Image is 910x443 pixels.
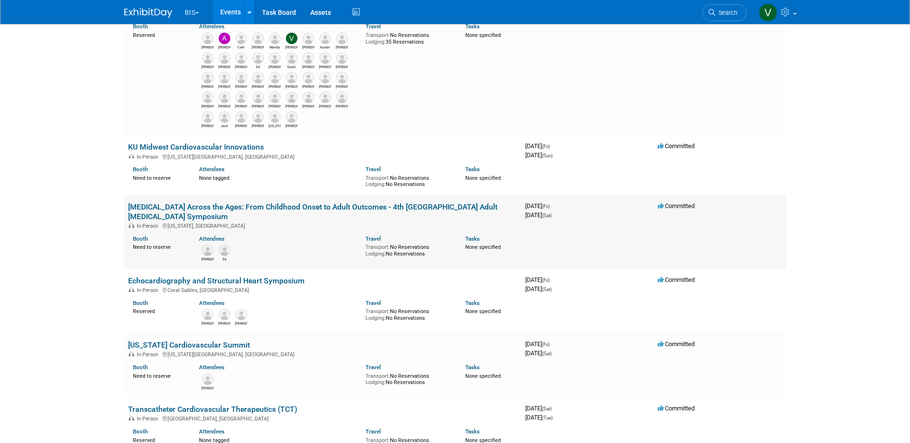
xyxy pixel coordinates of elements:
div: Coral Gables, [GEOGRAPHIC_DATA] [128,286,518,293]
a: Transcatheter Cardiovascular Therapeutics (TCT) [128,405,297,414]
div: Kevin Ryan [302,83,314,89]
img: Valerie Shively [759,3,777,22]
div: No Reservations No Reservations [366,371,451,386]
img: Avery Hall [269,72,281,83]
div: Alaina Sciascia [201,44,213,50]
img: Dave Mittl [252,33,264,44]
a: Travel [366,428,381,435]
div: None tagged [199,173,358,182]
span: Transport: [366,32,390,38]
div: Angie Perez-Gutherman [235,123,247,128]
img: Nicole Genga [252,92,264,103]
div: Anne Hufstetler [302,44,314,50]
span: In-Person [137,416,161,422]
img: Luke Vogelzang [202,92,213,103]
div: Kevin Ryan [201,256,213,262]
div: Need to reserve [133,173,185,182]
span: Committed [658,202,695,210]
div: Cheryl Jason [336,44,348,50]
div: Joe Westphale [319,64,331,70]
div: Need to reserve [133,371,185,380]
img: Adam Spies [202,111,213,123]
span: In-Person [137,351,161,358]
span: None specified [465,32,501,38]
img: In-Person Event [129,154,134,159]
span: [DATE] [525,211,552,219]
a: Tasks [465,166,480,173]
a: Travel [366,23,381,30]
img: Erica Ficzko [286,111,297,123]
div: Garet Flake [285,64,297,70]
div: Virginia Helm [269,123,281,128]
div: Michael Campise [218,103,230,109]
a: Tasks [465,300,480,306]
span: (Sat) [542,287,552,292]
span: (Fri) [542,278,550,283]
span: [DATE] [525,414,553,421]
a: Booth [133,364,148,371]
a: Tasks [465,428,480,435]
img: Audra Fidelibus [219,33,230,44]
img: In-Person Event [129,287,134,292]
div: Pam Olsen [285,103,297,109]
img: Rob Rupel [269,92,281,103]
span: None specified [465,244,501,250]
img: Kevin O'Neill [286,72,297,83]
div: Nancy Eksten [235,103,247,109]
div: Taylor Knabb [302,103,314,109]
img: Alaina Sciascia [202,33,213,44]
a: Booth [133,166,148,173]
a: Tasks [465,235,480,242]
div: Ed Joyce [252,64,264,70]
span: Lodging: [366,315,386,321]
span: Transport: [366,308,390,315]
div: Luke Vogelzang [201,103,213,109]
span: Committed [658,142,695,150]
div: Ed Joyce [218,256,230,262]
img: Josh Drew [236,72,247,83]
span: [DATE] [525,405,555,412]
a: Attendees [199,300,225,306]
div: Chris Cigrand [235,320,247,326]
div: Rob Rupel [269,103,281,109]
a: Attendees [199,428,225,435]
div: No Reservations No Reservations [366,173,451,188]
a: Booth [133,300,148,306]
img: Nancy Eksten [236,92,247,103]
div: Tony Gaus [319,103,331,109]
img: Chris Cigrand [202,52,213,64]
div: [GEOGRAPHIC_DATA], [GEOGRAPHIC_DATA] [128,414,518,422]
div: Nicole Genga [252,103,264,109]
span: Lodging: [366,181,386,187]
img: Lindsay Camp [336,72,348,83]
div: Lindsay Camp [336,83,348,89]
img: Kevin Boyle [252,72,264,83]
div: Krista Pummer [252,123,264,128]
span: [DATE] [525,340,553,348]
a: Attendees [199,166,225,173]
img: Taylor Knabb [303,92,314,103]
span: (Fri) [542,342,550,347]
div: Mandy Watts [269,44,281,50]
img: Trevor Thomas [219,309,230,320]
div: Reserved [133,306,185,315]
a: Tasks [465,364,480,371]
div: Need to reserve [133,242,185,251]
img: Cheryl Jason [336,33,348,44]
div: Reserved [133,30,185,39]
a: Travel [366,364,381,371]
img: Tony Gaus [319,92,331,103]
a: Search [702,4,746,21]
span: (Sat) [542,213,552,218]
a: Booth [133,428,148,435]
span: None specified [465,175,501,181]
div: [US_STATE][GEOGRAPHIC_DATA], [GEOGRAPHIC_DATA] [128,152,518,160]
div: Joe Alfaro [302,64,314,70]
img: Virginia Helm [269,111,281,123]
img: Vann Griffin [202,72,213,83]
span: Transport: [366,373,390,379]
div: [US_STATE], [GEOGRAPHIC_DATA] [128,221,518,229]
div: [US_STATE][GEOGRAPHIC_DATA], [GEOGRAPHIC_DATA] [128,350,518,358]
img: In-Person Event [129,416,134,420]
div: Carli Vizak [235,44,247,50]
